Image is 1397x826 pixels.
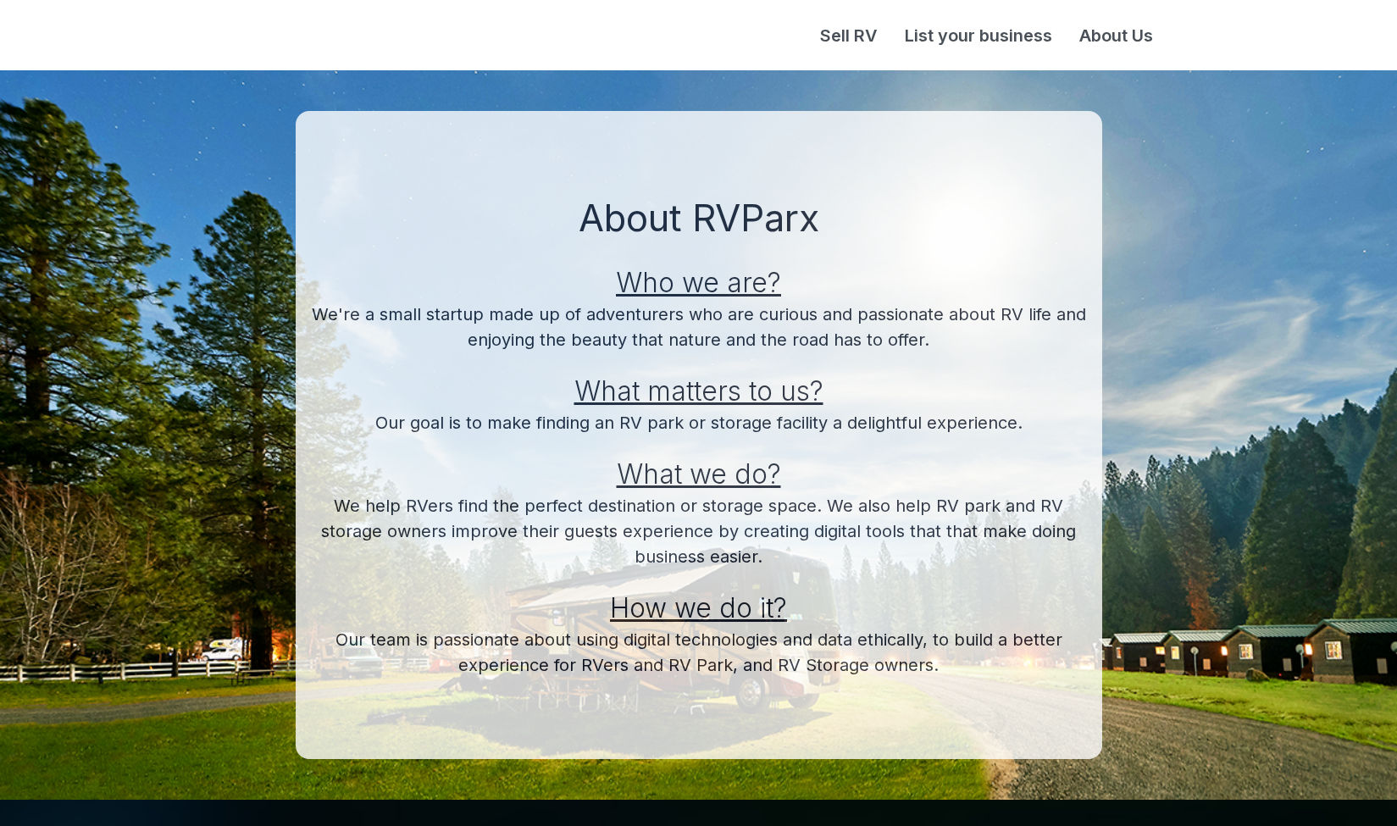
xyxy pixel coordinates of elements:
p: We help RVers find the perfect destination or storage space. We also help RV park and RV storage ... [302,493,1095,569]
p: Our team is passionate about using digital technologies and data ethically, to build a better exp... [302,627,1095,678]
h2: Who we are? [302,244,1095,302]
h2: What we do? [302,435,1095,493]
p: We're a small startup made up of adventurers who are curious and passionate about RV life and enj... [302,302,1095,352]
h2: What matters to us? [302,352,1095,410]
h2: How we do it? [302,569,1095,627]
a: List your business [891,23,1066,48]
p: Our goal is to make finding an RV park or storage facility a delightful experience. [302,410,1095,435]
h1: About RVParx [302,192,1095,244]
a: Sell RV [807,23,891,48]
a: About Us [1066,23,1167,48]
